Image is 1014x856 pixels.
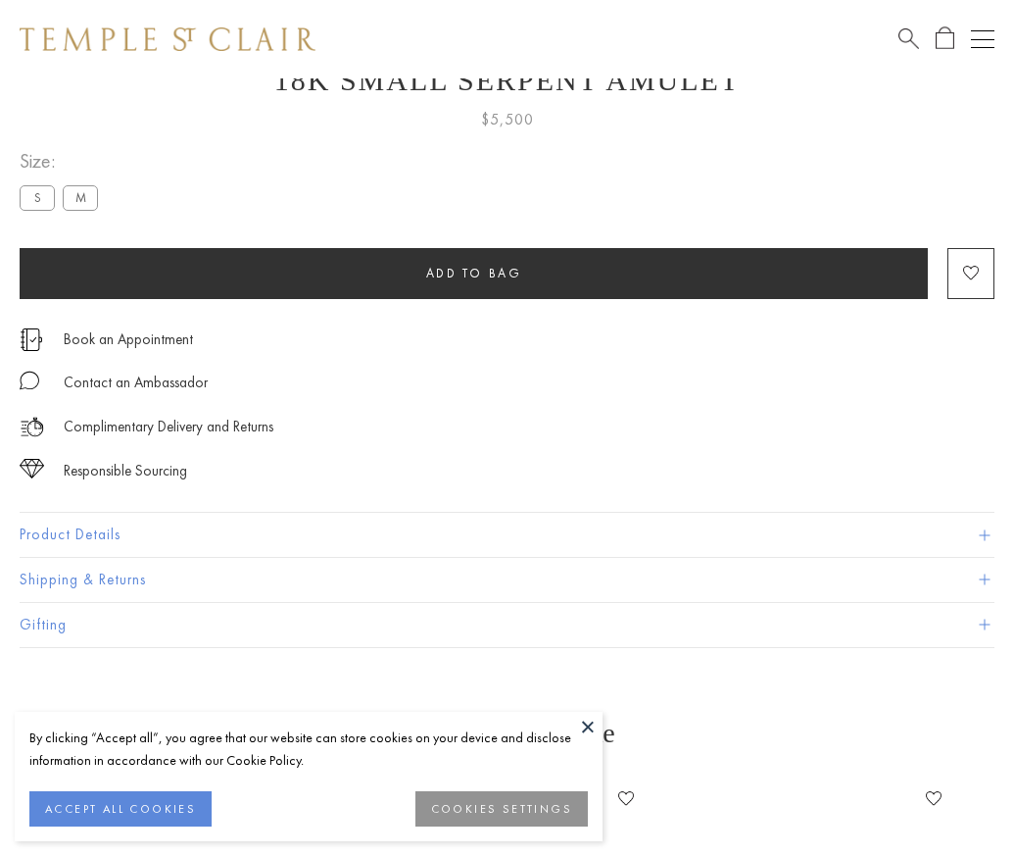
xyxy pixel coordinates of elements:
[20,185,55,210] label: S
[20,27,315,51] img: Temple St. Clair
[64,371,208,395] div: Contact an Ambassador
[20,328,43,351] img: icon_appointment.svg
[29,727,588,772] div: By clicking “Accept all”, you agree that our website can store cookies on your device and disclos...
[20,415,44,439] img: icon_delivery.svg
[20,459,44,478] img: icon_sourcing.svg
[20,558,994,602] button: Shipping & Returns
[20,371,39,390] img: MessageIcon-01_2.svg
[481,107,534,132] span: $5,500
[20,248,928,299] button: Add to bag
[20,603,994,647] button: Gifting
[426,265,522,281] span: Add to bag
[898,26,919,51] a: Search
[20,64,994,97] h1: 18K Small Serpent Amulet
[20,145,106,177] span: Size:
[936,26,954,51] a: Open Shopping Bag
[415,791,588,827] button: COOKIES SETTINGS
[64,415,273,439] p: Complimentary Delivery and Returns
[29,791,212,827] button: ACCEPT ALL COOKIES
[20,513,994,557] button: Product Details
[63,185,98,210] label: M
[971,27,994,51] button: Open navigation
[64,459,187,483] div: Responsible Sourcing
[64,328,193,350] a: Book an Appointment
